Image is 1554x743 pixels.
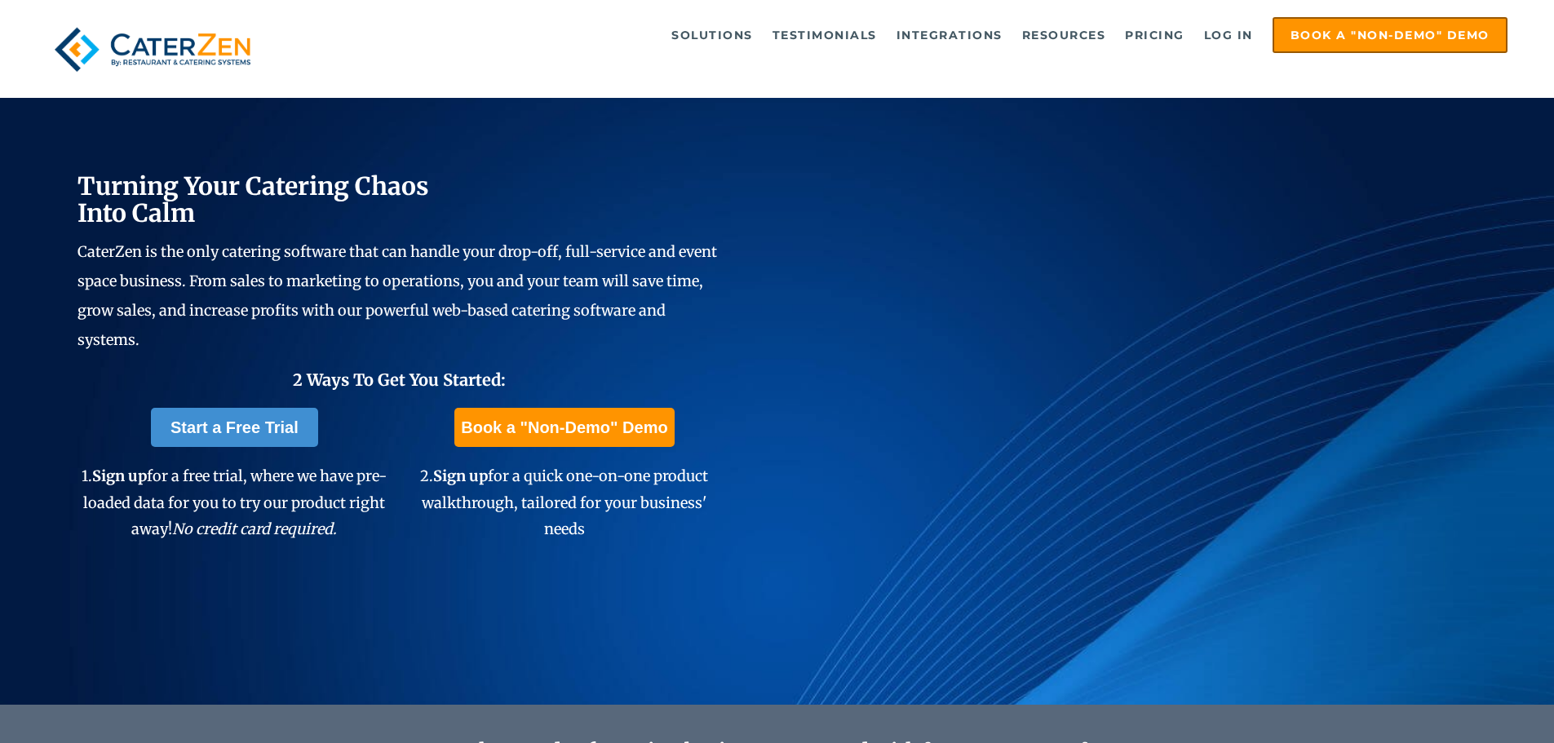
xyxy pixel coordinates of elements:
div: Navigation Menu [296,17,1508,53]
span: Sign up [92,467,147,485]
a: Integrations [888,19,1011,51]
a: Start a Free Trial [151,408,318,447]
a: Pricing [1117,19,1193,51]
a: Testimonials [764,19,885,51]
span: Turning Your Catering Chaos Into Calm [77,170,429,228]
em: No credit card required. [172,520,337,538]
a: Log in [1196,19,1261,51]
span: Sign up [433,467,488,485]
span: 2. for a quick one-on-one product walkthrough, tailored for your business' needs [420,467,708,538]
span: CaterZen is the only catering software that can handle your drop-off, full-service and event spac... [77,242,717,349]
span: 1. for a free trial, where we have pre-loaded data for you to try our product right away! [82,467,387,538]
a: Solutions [663,19,761,51]
a: Book a "Non-Demo" Demo [1273,17,1508,53]
img: caterzen [46,17,259,82]
a: Resources [1014,19,1114,51]
span: 2 Ways To Get You Started: [293,369,506,390]
iframe: Help widget launcher [1409,679,1536,725]
a: Book a "Non-Demo" Demo [454,408,674,447]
